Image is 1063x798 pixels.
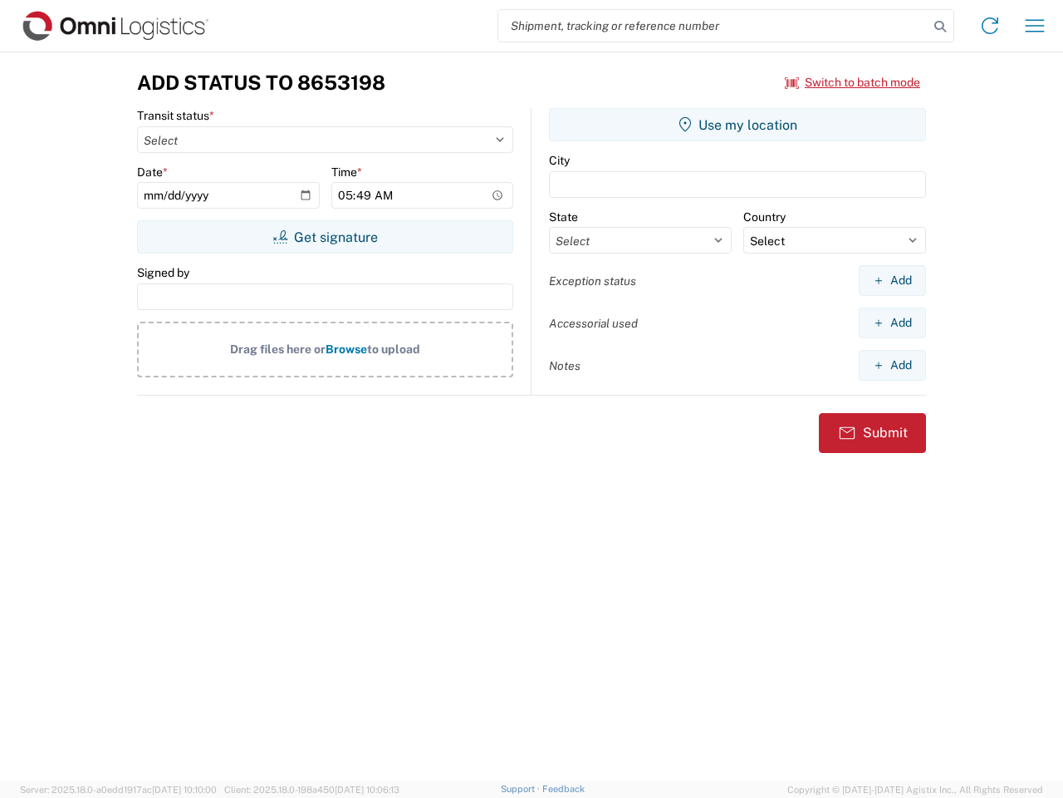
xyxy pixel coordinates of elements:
[137,165,168,180] label: Date
[549,273,636,288] label: Exception status
[152,785,217,795] span: [DATE] 10:10:00
[331,165,362,180] label: Time
[367,342,420,356] span: to upload
[326,342,367,356] span: Browse
[785,69,920,96] button: Switch to batch mode
[743,209,786,224] label: Country
[224,785,399,795] span: Client: 2025.18.0-198a450
[549,209,578,224] label: State
[549,316,638,331] label: Accessorial used
[137,220,513,254] button: Get signature
[137,265,189,280] label: Signed by
[20,785,217,795] span: Server: 2025.18.0-a0edd1917ac
[859,308,926,338] button: Add
[787,782,1043,797] span: Copyright © [DATE]-[DATE] Agistix Inc., All Rights Reserved
[859,265,926,296] button: Add
[501,784,542,794] a: Support
[542,784,585,794] a: Feedback
[819,413,926,453] button: Submit
[498,10,928,42] input: Shipment, tracking or reference number
[137,108,214,123] label: Transit status
[230,342,326,356] span: Drag files here or
[335,785,399,795] span: [DATE] 10:06:13
[549,108,926,141] button: Use my location
[859,350,926,381] button: Add
[549,153,570,168] label: City
[137,71,385,95] h3: Add Status to 8653198
[549,358,580,373] label: Notes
